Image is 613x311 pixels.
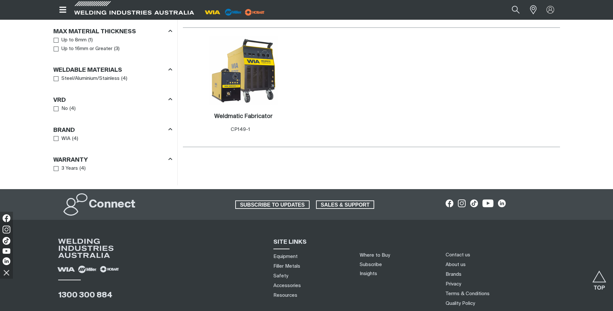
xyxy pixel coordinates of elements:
[54,45,113,53] a: Up to 16mm or Greater
[360,271,377,276] a: Insights
[209,36,278,105] img: Weldmatic Fabricator
[243,7,267,17] img: miller
[496,3,526,17] input: Product name or item number...
[54,104,172,113] ul: VRD
[3,248,10,254] img: YouTube
[79,165,86,172] span: ( 4 )
[243,10,267,15] a: miller
[61,135,70,143] span: WIA
[54,134,172,143] ul: Brand
[273,292,297,299] a: Resources
[53,67,122,74] h3: Weldable Materials
[53,95,172,104] div: VRD
[58,291,112,299] a: 1300 300 884
[61,37,87,44] span: Up to 8mm
[53,156,88,164] h3: Warranty
[3,257,10,265] img: LinkedIn
[54,36,172,53] ul: Max Material Thickness
[54,164,78,173] a: 3 Years
[446,290,490,297] a: Terms & Conditions
[61,75,120,82] span: Steel/Aluminium/Stainless
[3,237,10,245] img: TikTok
[214,113,273,119] h2: Weldmatic Fabricator
[360,253,390,258] a: Where to Buy
[53,127,75,134] h3: Brand
[61,105,68,113] span: No
[446,281,461,287] a: Privacy
[214,113,273,120] a: Weldmatic Fabricator
[69,105,76,113] span: ( 4 )
[446,252,470,258] a: Contact us
[88,37,93,44] span: ( 1 )
[273,239,307,245] span: SITE LINKS
[72,135,78,143] span: ( 4 )
[231,127,250,132] span: CP149-1
[316,200,375,209] a: SALES & SUPPORT
[53,97,66,104] h3: VRD
[443,250,567,308] nav: Footer
[1,267,12,278] img: hide socials
[446,271,461,278] a: Brands
[53,66,172,74] div: Weldable Materials
[89,198,135,212] h2: Connect
[54,164,172,173] ul: Warranty
[54,74,120,83] a: Steel/Aluminium/Stainless
[54,104,68,113] a: No
[61,45,112,53] span: Up to 16mm or Greater
[446,261,466,268] a: About us
[61,165,78,172] span: 3 Years
[273,273,288,279] a: Safety
[121,75,127,82] span: ( 4 )
[54,134,71,143] a: WIA
[273,282,301,289] a: Accessories
[114,45,120,53] span: ( 3 )
[317,200,374,209] span: SALES & SUPPORT
[592,271,607,285] button: Scroll to top
[53,155,172,164] div: Warranty
[53,28,136,36] h3: Max Material Thickness
[505,3,527,17] button: Search products
[3,214,10,222] img: Facebook
[53,27,172,36] div: Max Material Thickness
[360,262,382,267] a: Subscribe
[271,252,352,300] nav: Sitemap
[54,74,172,83] ul: Weldable Materials
[446,300,475,307] a: Quality Policy
[54,36,87,45] a: Up to 8mm
[236,200,309,209] span: SUBSCRIBE TO UPDATES
[273,263,300,270] a: Filler Metals
[235,200,310,209] a: SUBSCRIBE TO UPDATES
[3,226,10,233] img: Instagram
[273,253,298,260] a: Equipment
[53,125,172,134] div: Brand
